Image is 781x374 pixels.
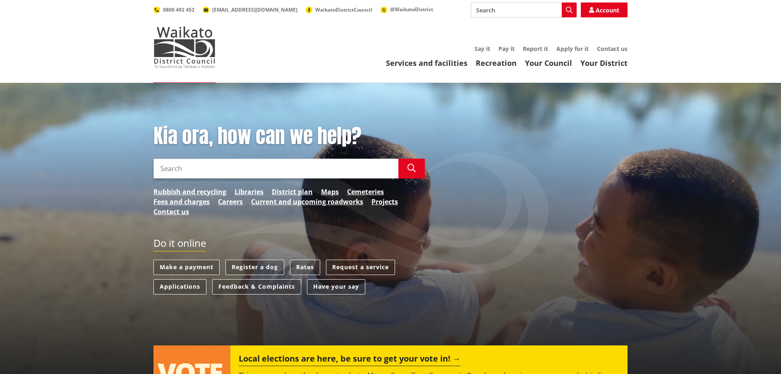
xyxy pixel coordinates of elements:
[381,6,433,13] a: @WaikatoDistrict
[290,260,320,275] a: Rates
[203,6,297,13] a: [EMAIL_ADDRESS][DOMAIN_NAME]
[218,197,243,207] a: Careers
[212,279,301,294] a: Feedback & Complaints
[272,187,313,197] a: District plan
[371,197,398,207] a: Projects
[239,354,460,366] h2: Local elections are here, be sure to get your vote in!
[347,187,384,197] a: Cemeteries
[581,2,628,17] a: Account
[386,58,467,68] a: Services and facilities
[153,159,398,179] input: Search input
[235,187,264,197] a: Libraries
[315,6,372,13] span: WaikatoDistrictCouncil
[153,207,189,217] a: Contact us
[225,260,284,275] a: Register a dog
[153,27,216,68] img: Waikato District Council - Te Kaunihera aa Takiwaa o Waikato
[153,197,210,207] a: Fees and charges
[321,187,339,197] a: Maps
[153,124,425,148] h1: Kia ora, how can we help?
[153,187,226,197] a: Rubbish and recycling
[580,58,628,68] a: Your District
[307,279,365,294] a: Have your say
[390,6,433,13] span: @WaikatoDistrict
[523,45,548,53] a: Report it
[476,58,517,68] a: Recreation
[251,197,363,207] a: Current and upcoming roadworks
[525,58,572,68] a: Your Council
[597,45,628,53] a: Contact us
[153,279,206,294] a: Applications
[498,45,515,53] a: Pay it
[471,2,577,17] input: Search input
[556,45,589,53] a: Apply for it
[153,6,194,13] a: 0800 492 452
[474,45,490,53] a: Say it
[153,237,206,252] h2: Do it online
[306,6,372,13] a: WaikatoDistrictCouncil
[163,6,194,13] span: 0800 492 452
[212,6,297,13] span: [EMAIL_ADDRESS][DOMAIN_NAME]
[326,260,395,275] a: Request a service
[153,260,220,275] a: Make a payment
